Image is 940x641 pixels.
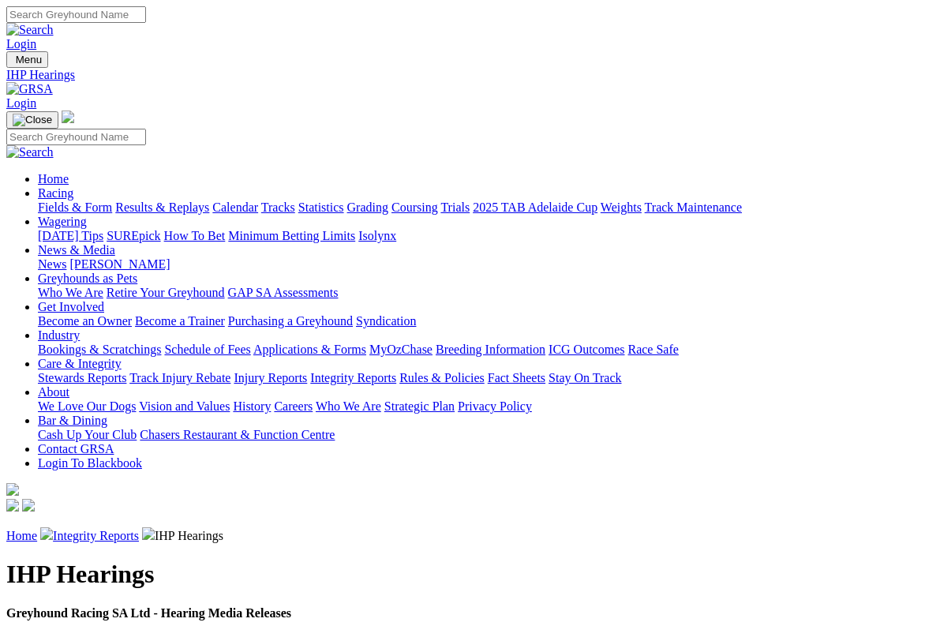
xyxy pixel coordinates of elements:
a: Stewards Reports [38,371,126,384]
a: Weights [601,201,642,214]
a: MyOzChase [369,343,433,356]
a: Care & Integrity [38,357,122,370]
a: Greyhounds as Pets [38,272,137,285]
a: Vision and Values [139,399,230,413]
a: Minimum Betting Limits [228,229,355,242]
a: Applications & Forms [253,343,366,356]
a: Get Involved [38,300,104,313]
a: Rules & Policies [399,371,485,384]
div: Industry [38,343,934,357]
h1: IHP Hearings [6,560,934,589]
div: News & Media [38,257,934,272]
a: Statistics [298,201,344,214]
a: Results & Replays [115,201,209,214]
a: Chasers Restaurant & Function Centre [140,428,335,441]
input: Search [6,6,146,23]
a: 2025 TAB Adelaide Cup [473,201,597,214]
a: Race Safe [627,343,678,356]
a: News [38,257,66,271]
a: Home [38,172,69,186]
a: Cash Up Your Club [38,428,137,441]
img: Search [6,23,54,37]
a: Fact Sheets [488,371,545,384]
img: Close [13,114,52,126]
a: Purchasing a Greyhound [228,314,353,328]
a: Bookings & Scratchings [38,343,161,356]
a: About [38,385,69,399]
img: chevron-right.svg [40,527,53,540]
a: We Love Our Dogs [38,399,136,413]
a: Tracks [261,201,295,214]
a: Login To Blackbook [38,456,142,470]
a: Strategic Plan [384,399,455,413]
a: [PERSON_NAME] [69,257,170,271]
a: Wagering [38,215,87,228]
a: Careers [274,399,313,413]
button: Toggle navigation [6,51,48,68]
a: Who We Are [316,399,381,413]
img: logo-grsa-white.png [62,111,74,123]
a: Breeding Information [436,343,545,356]
a: News & Media [38,243,115,257]
a: Privacy Policy [458,399,532,413]
img: GRSA [6,82,53,96]
a: Syndication [356,314,416,328]
a: [DATE] Tips [38,229,103,242]
a: Integrity Reports [310,371,396,384]
a: Fields & Form [38,201,112,214]
div: Greyhounds as Pets [38,286,934,300]
a: Schedule of Fees [164,343,250,356]
a: Stay On Track [549,371,621,384]
strong: Greyhound Racing SA Ltd - Hearing Media Releases [6,606,291,620]
a: Track Maintenance [645,201,742,214]
a: Industry [38,328,80,342]
div: About [38,399,934,414]
button: Toggle navigation [6,111,58,129]
a: Injury Reports [234,371,307,384]
a: Home [6,529,37,542]
a: Bar & Dining [38,414,107,427]
a: Become an Owner [38,314,132,328]
a: Racing [38,186,73,200]
div: Racing [38,201,934,215]
a: ICG Outcomes [549,343,624,356]
a: Login [6,37,36,51]
a: Become a Trainer [135,314,225,328]
img: chevron-right.svg [142,527,155,540]
img: twitter.svg [22,499,35,512]
a: How To Bet [164,229,226,242]
a: Retire Your Greyhound [107,286,225,299]
a: Contact GRSA [38,442,114,455]
input: Search [6,129,146,145]
span: Menu [16,54,42,66]
a: Coursing [391,201,438,214]
img: Search [6,145,54,159]
div: Care & Integrity [38,371,934,385]
div: Get Involved [38,314,934,328]
img: facebook.svg [6,499,19,512]
a: GAP SA Assessments [228,286,339,299]
div: Bar & Dining [38,428,934,442]
a: History [233,399,271,413]
a: SUREpick [107,229,160,242]
a: Calendar [212,201,258,214]
p: IHP Hearings [6,527,934,543]
a: Grading [347,201,388,214]
a: Isolynx [358,229,396,242]
a: Who We Are [38,286,103,299]
a: IHP Hearings [6,68,934,82]
a: Integrity Reports [53,529,139,542]
div: Wagering [38,229,934,243]
a: Login [6,96,36,110]
a: Track Injury Rebate [129,371,230,384]
img: logo-grsa-white.png [6,483,19,496]
a: Trials [440,201,470,214]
